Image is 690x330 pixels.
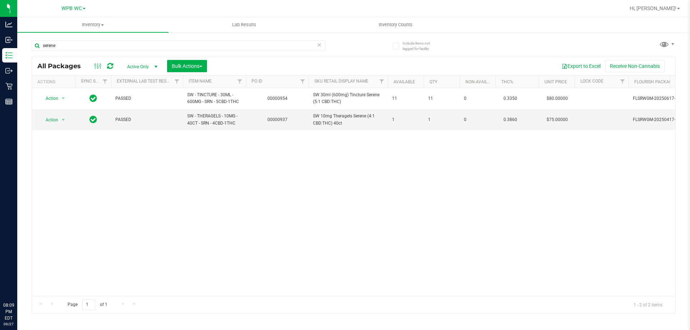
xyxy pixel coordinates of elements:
a: Qty [429,79,437,84]
a: Filter [376,75,388,88]
span: $75.00000 [543,115,571,125]
a: 00000954 [267,96,287,101]
span: Action [39,115,59,125]
inline-svg: Analytics [5,21,13,28]
a: 00000937 [267,117,287,122]
span: SW 10mg Theragels Serene (4:1 CBD:THC) 40ct [313,113,383,126]
inline-svg: Outbound [5,67,13,74]
span: Page of 1 [61,299,113,310]
span: 0 [464,116,491,123]
a: Sync Status [81,79,109,84]
span: In Sync [89,115,97,125]
span: In Sync [89,93,97,103]
input: Search Package ID, Item Name, SKU, Lot or Part Number... [32,40,325,51]
p: 08:09 PM EDT [3,302,14,321]
a: Lab Results [169,17,320,32]
span: select [59,115,68,125]
a: Filter [234,75,246,88]
span: 1 - 2 of 2 items [628,299,668,310]
span: Lab Results [222,22,266,28]
span: Action [39,93,59,103]
a: Flourish Package ID [634,79,680,84]
span: Clear [317,40,322,50]
a: Inventory [17,17,169,32]
span: 1 [392,116,419,123]
input: 1 [82,299,95,310]
a: Sku Retail Display Name [314,79,368,84]
a: Item Name [189,79,212,84]
button: Bulk Actions [167,60,207,72]
span: Inventory Counts [369,22,422,28]
span: Bulk Actions [172,63,202,69]
span: PASSED [115,95,179,102]
span: Include items not tagged for facility [402,41,438,51]
span: WPB WC [61,5,82,11]
span: All Packages [37,62,88,70]
span: Inventory [17,22,169,28]
a: Filter [617,75,629,88]
inline-svg: Inventory [5,52,13,59]
span: 11 [392,95,419,102]
a: Filter [171,75,183,88]
span: PASSED [115,116,179,123]
a: Filter [99,75,111,88]
a: Filter [297,75,309,88]
a: External Lab Test Result [117,79,173,84]
span: 0.3860 [500,115,521,125]
a: Inventory Counts [320,17,471,32]
p: 09/27 [3,321,14,327]
inline-svg: Inbound [5,36,13,43]
span: 1 [428,116,455,123]
span: 0 [464,95,491,102]
span: SW 30ml (600mg) Tincture Serene (5:1 CBD:THC) [313,92,383,105]
span: $80.00000 [543,93,571,104]
a: THC% [501,79,513,84]
a: Unit Price [544,79,567,84]
iframe: Resource center [7,273,29,294]
span: Hi, [PERSON_NAME]! [630,5,676,11]
span: SW - TINCTURE - 30ML - 600MG - SRN - 5CBD-1THC [187,92,241,105]
a: Lock Code [580,79,603,84]
span: SW - THERAGELS - 10MG - 40CT - SRN - 4CBD-1THC [187,113,241,126]
a: Available [394,79,415,84]
span: 11 [428,95,455,102]
div: Actions [37,79,72,84]
a: Non-Available [465,79,497,84]
button: Receive Non-Cannabis [605,60,664,72]
a: PO ID [252,79,262,84]
inline-svg: Reports [5,98,13,105]
button: Export to Excel [557,60,605,72]
inline-svg: Retail [5,83,13,90]
span: 0.3350 [500,93,521,104]
span: select [59,93,68,103]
